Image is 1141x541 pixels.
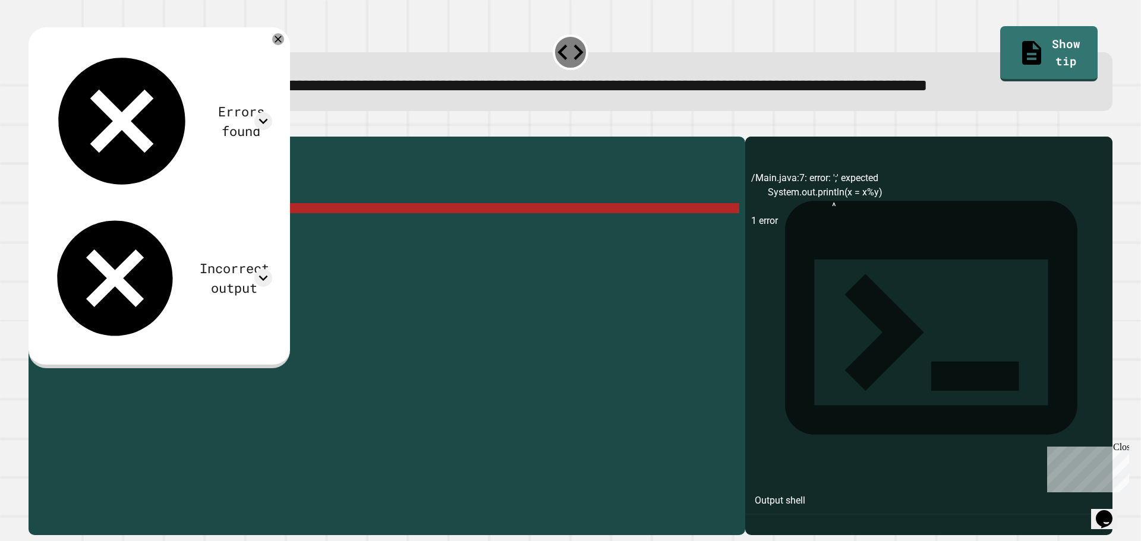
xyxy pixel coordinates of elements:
[197,258,272,298] div: Incorrect output
[1042,442,1129,492] iframe: chat widget
[210,102,272,141] div: Errors found
[751,171,1107,535] div: /Main.java:7: error: ';' expected System.out.println(x = x%y) ^ 1 error
[1091,493,1129,529] iframe: chat widget
[1000,26,1097,81] a: Show tip
[5,5,82,75] div: Chat with us now!Close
